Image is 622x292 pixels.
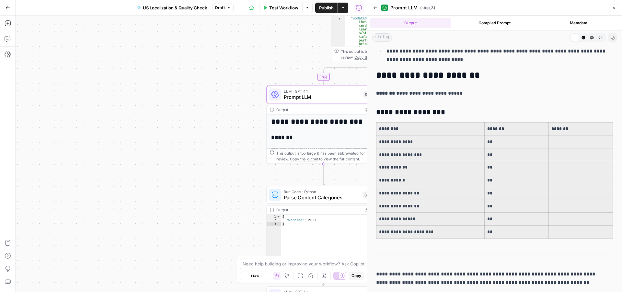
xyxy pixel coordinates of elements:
[212,4,234,12] button: Draft
[276,215,281,218] span: Toggle code folding, rows 1 through 3
[276,150,377,162] div: This output is too large & has been abbreviated for review. to view the full content.
[259,3,302,13] button: Test Workflow
[284,189,360,194] span: Run Code · Python
[390,5,418,11] span: Prompt LLM
[370,18,451,28] button: Output
[269,5,298,11] span: Test Workflow
[322,62,388,85] g: Edge from step_2 to step_3
[354,55,382,60] span: Copy the output
[284,93,361,101] span: Prompt LLM
[454,18,536,28] button: Compiled Prompt
[538,18,619,28] button: Metadata
[363,192,377,198] div: Step 4
[315,3,338,13] button: Publish
[349,272,364,280] button: Copy
[267,218,281,222] div: 2
[276,207,360,213] div: Output
[284,194,360,201] span: Parse Content Categories
[215,5,225,11] span: Draft
[267,222,281,226] div: 3
[420,5,435,11] span: ( step_3 )
[322,264,325,286] g: Edge from step_4 to step_5
[276,107,360,112] div: Output
[290,157,318,161] span: Copy the output
[267,215,281,218] div: 1
[284,88,361,94] span: LLM · GPT-4.1
[322,164,325,185] g: Edge from step_3 to step_4
[319,5,334,11] span: Publish
[143,5,207,11] span: US Localization & Quality Check
[341,49,442,60] div: This output is too large & has been abbreviated for review. to view the full content.
[351,273,361,279] span: Copy
[133,3,211,13] button: US Localization & Quality Check
[267,186,381,264] div: Run Code · PythonParse Content CategoriesStep 4Output{ "warning": null}
[250,273,259,278] span: 114%
[363,91,377,98] div: Step 3
[372,33,392,42] span: string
